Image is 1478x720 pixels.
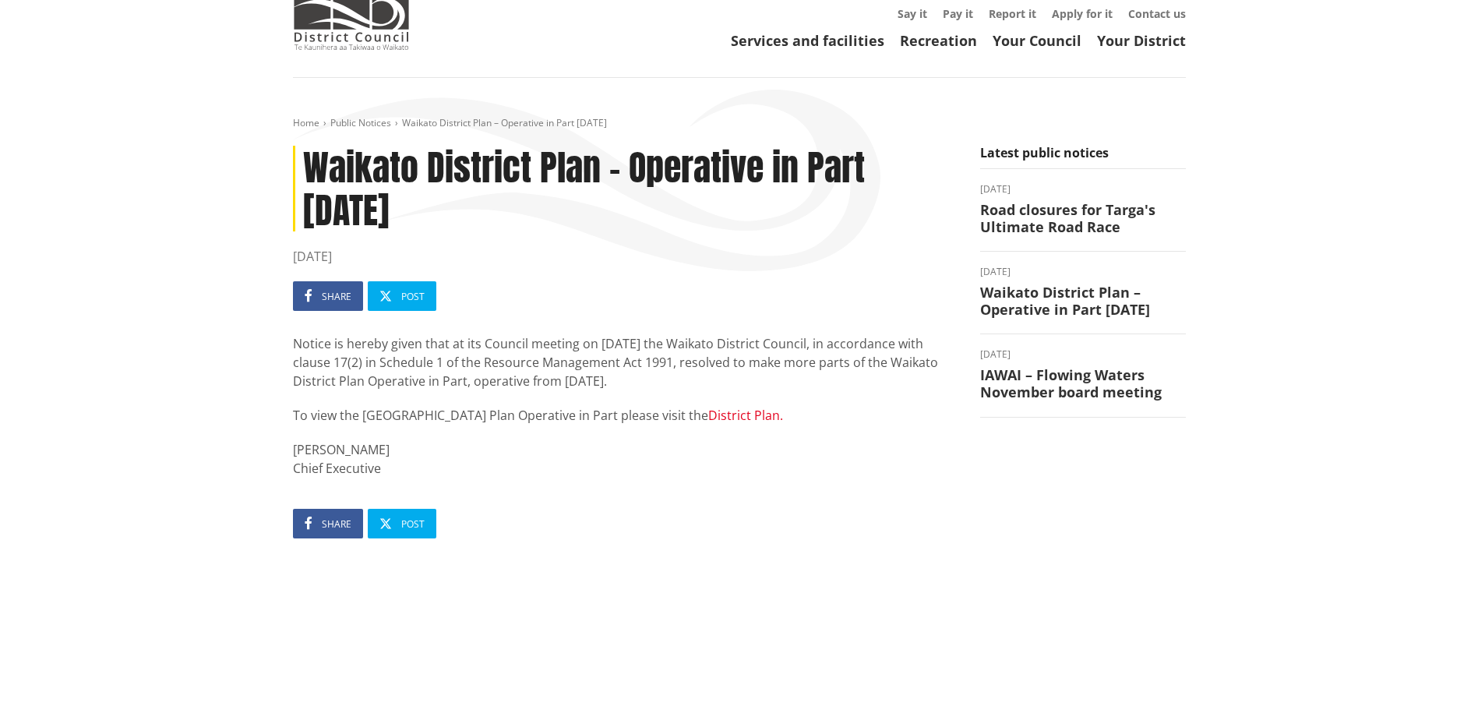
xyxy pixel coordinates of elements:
[293,406,957,425] p: To view the [GEOGRAPHIC_DATA] Plan Operative in Part please visit the
[980,367,1186,401] h3: IAWAI – Flowing Waters November board meeting
[980,284,1186,318] h3: Waikato District Plan – Operative in Part [DATE]
[293,117,1186,130] nav: breadcrumb
[1052,6,1113,21] a: Apply for it
[980,267,1186,318] a: [DATE] Waikato District Plan – Operative in Part [DATE]
[993,31,1081,50] a: Your Council
[980,267,1186,277] time: [DATE]
[401,517,425,531] span: Post
[293,509,363,538] a: Share
[293,146,957,231] h1: Waikato District Plan – Operative in Part [DATE]
[1128,6,1186,21] a: Contact us
[293,281,363,311] a: Share
[401,290,425,303] span: Post
[708,407,783,424] a: District Plan.
[293,116,319,129] a: Home
[368,509,436,538] a: Post
[402,116,607,129] span: Waikato District Plan – Operative in Part [DATE]
[330,116,391,129] a: Public Notices
[980,185,1186,194] time: [DATE]
[943,6,973,21] a: Pay it
[293,334,957,390] p: Notice is hereby given that at its Council meeting on [DATE] the Waikato District Council, in acc...
[1406,655,1462,711] iframe: Messenger Launcher
[980,350,1186,359] time: [DATE]
[980,185,1186,235] a: [DATE] Road closures for Targa's Ultimate Road Race
[980,202,1186,235] h3: Road closures for Targa's Ultimate Road Race
[1097,31,1186,50] a: Your District
[980,350,1186,401] a: [DATE] IAWAI – Flowing Waters November board meeting
[368,281,436,311] a: Post
[980,146,1186,169] h5: Latest public notices
[293,247,957,266] time: [DATE]
[322,517,351,531] span: Share
[898,6,927,21] a: Say it
[989,6,1036,21] a: Report it
[731,31,884,50] a: Services and facilities
[293,440,957,478] p: [PERSON_NAME] Chief Executive
[322,290,351,303] span: Share
[900,31,977,50] a: Recreation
